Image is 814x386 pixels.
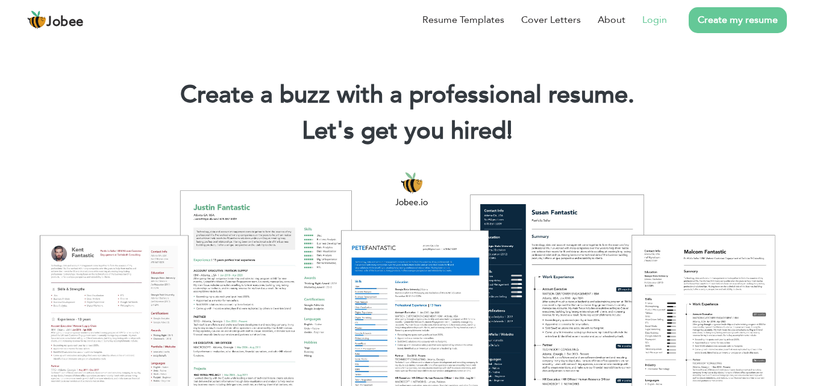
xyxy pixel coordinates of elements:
[46,16,84,29] span: Jobee
[598,13,625,27] a: About
[361,114,513,148] span: get you hired!
[507,114,512,148] span: |
[422,13,504,27] a: Resume Templates
[18,79,796,111] h1: Create a buzz with a professional resume.
[689,7,787,33] a: Create my resume
[521,13,581,27] a: Cover Letters
[27,10,46,30] img: jobee.io
[18,116,796,147] h2: Let's
[27,10,84,30] a: Jobee
[642,13,667,27] a: Login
